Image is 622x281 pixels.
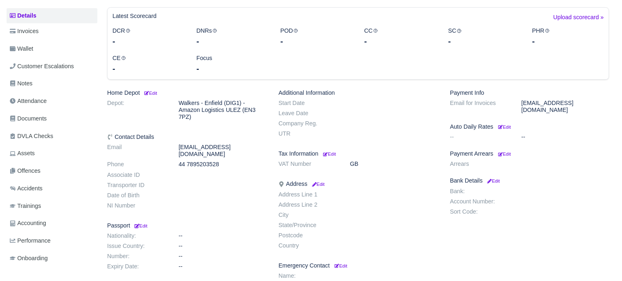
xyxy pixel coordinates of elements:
[10,27,38,36] span: Invoices
[10,44,33,54] span: Wallet
[101,144,173,158] dt: Email
[444,161,515,167] dt: Arrears
[10,166,40,176] span: Offences
[10,132,53,141] span: DVLA Checks
[7,41,97,57] a: Wallet
[444,100,515,114] dt: Email for Invoices
[532,36,604,47] div: -
[333,262,347,269] a: Edit
[10,184,43,193] span: Accidents
[101,253,173,260] dt: Number:
[106,54,190,74] div: CE
[272,191,344,198] dt: Address Line 1
[112,13,157,20] h6: Latest Scorecard
[272,222,344,229] dt: State/Province
[278,181,438,187] h6: Address
[173,161,272,168] dd: 44 7895203528
[358,26,442,47] div: CC
[10,201,41,211] span: Trainings
[10,236,51,245] span: Performance
[10,219,46,228] span: Accounting
[107,89,266,96] h6: Home Depot
[101,192,173,199] dt: Date of Birth
[10,114,47,123] span: Documents
[272,201,344,208] dt: Address Line 2
[7,111,97,127] a: Documents
[107,222,266,229] h6: Passport
[7,233,97,249] a: Performance
[442,26,526,47] div: SC
[310,181,324,187] a: Edit
[7,215,97,231] a: Accounting
[272,212,344,219] dt: City
[7,8,97,23] a: Details
[7,128,97,144] a: DVLA Checks
[7,93,97,109] a: Attendance
[278,262,438,269] h6: Emergency Contact
[274,26,358,47] div: POD
[7,145,97,161] a: Assets
[10,254,48,263] span: Onboarding
[101,100,173,120] dt: Depot:
[450,150,609,157] h6: Payment Arrears
[444,134,515,140] dt: --
[143,89,157,96] a: Edit
[173,100,272,120] dd: Walkers - Enfield (DIG1) - Amazon Logistics ULEZ (EN3 7PZ)
[364,36,436,47] div: -
[112,63,184,74] div: -
[272,242,344,249] dt: Country
[7,198,97,214] a: Trainings
[450,89,609,96] h6: Payment Info
[278,150,438,157] h6: Tax Information
[133,223,147,228] small: Edit
[496,150,511,157] a: Edit
[10,96,47,106] span: Attendance
[173,263,272,270] dd: --
[335,263,347,268] small: Edit
[10,62,74,71] span: Customer Escalations
[280,36,352,47] div: -
[526,26,610,47] div: PHR
[7,163,97,179] a: Offences
[101,263,173,270] dt: Expiry Date:
[173,144,272,158] dd: [EMAIL_ADDRESS][DOMAIN_NAME]
[515,100,615,114] dd: [EMAIL_ADDRESS][DOMAIN_NAME]
[321,150,336,157] a: Edit
[106,26,190,47] div: DCR
[133,222,147,229] a: Edit
[278,89,438,96] h6: Additional Information
[498,125,511,129] small: Edit
[272,120,344,127] dt: Company Reg.
[101,202,173,209] dt: NI Number
[7,250,97,266] a: Onboarding
[10,79,32,88] span: Notes
[272,161,344,167] dt: VAT Number
[444,198,515,205] dt: Account Number:
[7,181,97,196] a: Accidents
[272,110,344,117] dt: Leave Date
[486,178,500,183] small: Edit
[581,242,622,281] iframe: Chat Widget
[450,177,609,184] h6: Bank Details
[323,152,336,156] small: Edit
[553,13,604,26] a: Upload scorecard »
[173,243,272,250] dd: --
[173,232,272,239] dd: --
[101,182,173,189] dt: Transporter ID
[272,100,344,107] dt: Start Date
[272,130,344,137] dt: UTR
[515,134,615,140] dd: --
[7,58,97,74] a: Customer Escalations
[112,36,184,47] div: -
[7,23,97,39] a: Invoices
[101,243,173,250] dt: Issue Country:
[7,76,97,91] a: Notes
[444,188,515,195] dt: Bank:
[450,123,609,130] h6: Auto Daily Rates
[272,232,344,239] dt: Postcode
[196,63,268,74] div: -
[173,253,272,260] dd: --
[10,149,35,158] span: Assets
[101,161,173,168] dt: Phone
